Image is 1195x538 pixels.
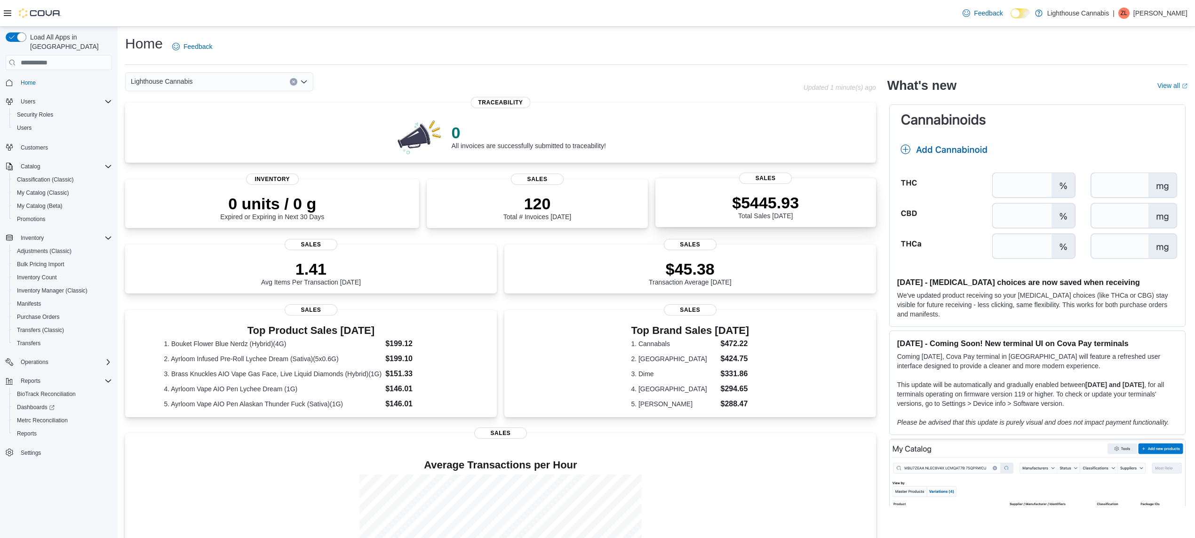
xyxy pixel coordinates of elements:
[13,272,112,283] span: Inventory Count
[9,388,116,401] button: BioTrack Reconciliation
[164,384,382,394] dt: 4. Ayrloom Vape AIO Pen Lychee Dream (1G)
[9,271,116,284] button: Inventory Count
[1113,8,1115,19] p: |
[285,239,337,250] span: Sales
[17,141,112,153] span: Customers
[17,189,69,197] span: My Catalog (Classic)
[246,174,299,185] span: Inventory
[17,356,112,368] span: Operations
[9,337,116,350] button: Transfers
[13,122,112,134] span: Users
[897,339,1178,348] h3: [DATE] - Coming Soon! New terminal UI on Cova Pay terminals
[21,98,35,105] span: Users
[17,430,37,437] span: Reports
[13,298,112,309] span: Manifests
[897,419,1169,426] em: Please be advised that this update is purely visual and does not impact payment functionality.
[9,310,116,324] button: Purchase Orders
[631,354,717,364] dt: 2. [GEOGRAPHIC_DATA]
[17,313,60,321] span: Purchase Orders
[2,76,116,89] button: Home
[720,383,749,395] dd: $294.65
[17,232,48,244] button: Inventory
[17,96,39,107] button: Users
[17,261,64,268] span: Bulk Pricing Import
[13,285,112,296] span: Inventory Manager (Classic)
[220,194,324,213] p: 0 units / 0 g
[13,311,112,323] span: Purchase Orders
[13,214,49,225] a: Promotions
[2,160,116,173] button: Catalog
[631,339,717,348] dt: 1. Cannabals
[9,199,116,213] button: My Catalog (Beta)
[17,447,112,459] span: Settings
[17,247,72,255] span: Adjustments (Classic)
[9,186,116,199] button: My Catalog (Classic)
[21,358,48,366] span: Operations
[17,375,44,387] button: Reports
[631,384,717,394] dt: 4. [GEOGRAPHIC_DATA]
[720,368,749,380] dd: $331.86
[17,161,44,172] button: Catalog
[13,259,68,270] a: Bulk Pricing Import
[17,417,68,424] span: Metrc Reconciliation
[9,284,116,297] button: Inventory Manager (Classic)
[739,173,792,184] span: Sales
[503,194,571,213] p: 120
[511,174,564,185] span: Sales
[720,398,749,410] dd: $288.47
[649,260,732,278] p: $45.38
[1182,83,1187,89] svg: External link
[168,37,216,56] a: Feedback
[13,388,112,400] span: BioTrack Reconciliation
[470,97,530,108] span: Traceability
[13,122,35,134] a: Users
[13,109,57,120] a: Security Roles
[13,324,112,336] span: Transfers (Classic)
[720,338,749,349] dd: $472.22
[2,356,116,369] button: Operations
[664,239,717,250] span: Sales
[17,403,55,411] span: Dashboards
[9,401,116,414] a: Dashboards
[261,260,361,286] div: Avg Items Per Transaction [DATE]
[164,354,382,364] dt: 2. Ayrloom Infused Pre-Roll Lychee Dream (Sativa)(5x0.6G)
[9,427,116,440] button: Reports
[17,161,112,172] span: Catalog
[133,459,868,471] h4: Average Transactions per Hour
[6,72,112,484] nav: Complex example
[183,42,212,51] span: Feedback
[2,95,116,108] button: Users
[21,163,40,170] span: Catalog
[452,123,606,142] p: 0
[17,390,76,398] span: BioTrack Reconciliation
[1047,8,1109,19] p: Lighthouse Cannabis
[13,109,112,120] span: Security Roles
[13,200,112,212] span: My Catalog (Beta)
[897,352,1178,371] p: Coming [DATE], Cova Pay terminal in [GEOGRAPHIC_DATA] will feature a refreshed user interface des...
[17,124,32,132] span: Users
[17,96,112,107] span: Users
[2,140,116,154] button: Customers
[131,76,193,87] span: Lighthouse Cannabis
[21,144,48,151] span: Customers
[13,174,112,185] span: Classification (Classic)
[732,193,799,220] div: Total Sales [DATE]
[9,213,116,226] button: Promotions
[1157,82,1187,89] a: View allExternal link
[9,258,116,271] button: Bulk Pricing Import
[13,428,112,439] span: Reports
[290,78,297,86] button: Clear input
[261,260,361,278] p: 1.41
[17,215,46,223] span: Promotions
[17,356,52,368] button: Operations
[13,187,73,198] a: My Catalog (Classic)
[21,377,40,385] span: Reports
[17,340,40,347] span: Transfers
[631,325,749,336] h3: Top Brand Sales [DATE]
[503,194,571,221] div: Total # Invoices [DATE]
[17,300,41,308] span: Manifests
[13,187,112,198] span: My Catalog (Classic)
[13,428,40,439] a: Reports
[17,176,74,183] span: Classification (Classic)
